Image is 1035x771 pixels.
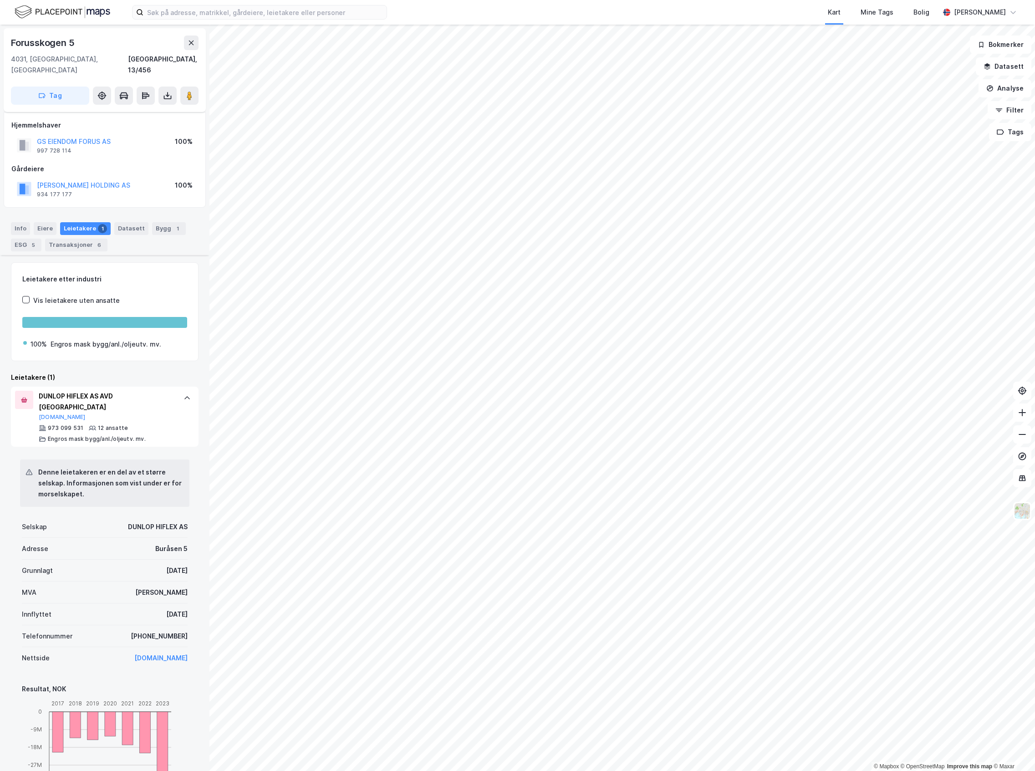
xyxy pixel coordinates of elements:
[38,467,182,500] div: Denne leietakeren er en del av et større selskap. Informasjonen som vist under er for morselskapet.
[134,654,188,662] a: [DOMAIN_NAME]
[861,7,893,18] div: Mine Tags
[11,120,198,131] div: Hjemmelshaver
[173,224,182,233] div: 1
[156,700,169,707] tspan: 2023
[874,763,899,770] a: Mapbox
[128,521,188,532] div: DUNLOP HIFLEX AS
[22,543,48,554] div: Adresse
[11,222,30,235] div: Info
[979,79,1031,97] button: Analyse
[22,521,47,532] div: Selskap
[128,54,199,76] div: [GEOGRAPHIC_DATA], 13/456
[114,222,148,235] div: Datasett
[33,295,120,306] div: Vis leietakere uten ansatte
[11,163,198,174] div: Gårdeiere
[11,54,128,76] div: 4031, [GEOGRAPHIC_DATA], [GEOGRAPHIC_DATA]
[29,240,38,250] div: 5
[166,609,188,620] div: [DATE]
[37,191,72,198] div: 934 177 177
[954,7,1006,18] div: [PERSON_NAME]
[138,700,152,707] tspan: 2022
[989,123,1031,141] button: Tags
[175,180,193,191] div: 100%
[166,565,188,576] div: [DATE]
[86,700,99,707] tspan: 2019
[135,587,188,598] div: [PERSON_NAME]
[34,222,56,235] div: Eiere
[45,239,107,251] div: Transaksjoner
[31,726,42,733] tspan: -9M
[28,761,42,768] tspan: -27M
[95,240,104,250] div: 6
[11,36,76,50] div: Forusskogen 5
[22,609,51,620] div: Innflyttet
[988,101,1031,119] button: Filter
[989,727,1035,771] div: Kontrollprogram for chat
[48,435,146,443] div: Engros mask bygg/anl./oljeutv. mv.
[143,5,387,19] input: Søk på adresse, matrikkel, gårdeiere, leietakere eller personer
[48,424,83,432] div: 973 099 531
[22,684,188,694] div: Resultat, NOK
[152,222,186,235] div: Bygg
[1014,502,1031,520] img: Z
[98,424,128,432] div: 12 ansatte
[947,763,992,770] a: Improve this map
[22,274,187,285] div: Leietakere etter industri
[69,700,82,707] tspan: 2018
[828,7,841,18] div: Kart
[39,391,174,413] div: DUNLOP HIFLEX AS AVD [GEOGRAPHIC_DATA]
[51,339,161,350] div: Engros mask bygg/anl./oljeutv. mv.
[38,708,42,715] tspan: 0
[989,727,1035,771] iframe: Chat Widget
[11,87,89,105] button: Tag
[37,147,71,154] div: 997 728 114
[175,136,193,147] div: 100%
[901,763,945,770] a: OpenStreetMap
[98,224,107,233] div: 1
[28,744,42,751] tspan: -18M
[913,7,929,18] div: Bolig
[970,36,1031,54] button: Bokmerker
[31,339,47,350] div: 100%
[131,631,188,642] div: [PHONE_NUMBER]
[121,700,134,707] tspan: 2021
[976,57,1031,76] button: Datasett
[22,631,72,642] div: Telefonnummer
[39,414,86,421] button: [DOMAIN_NAME]
[60,222,111,235] div: Leietakere
[22,653,50,664] div: Nettside
[11,372,199,383] div: Leietakere (1)
[15,4,110,20] img: logo.f888ab2527a4732fd821a326f86c7f29.svg
[103,700,117,707] tspan: 2020
[155,543,188,554] div: Buråsen 5
[51,700,64,707] tspan: 2017
[22,587,36,598] div: MVA
[11,239,41,251] div: ESG
[22,565,53,576] div: Grunnlagt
